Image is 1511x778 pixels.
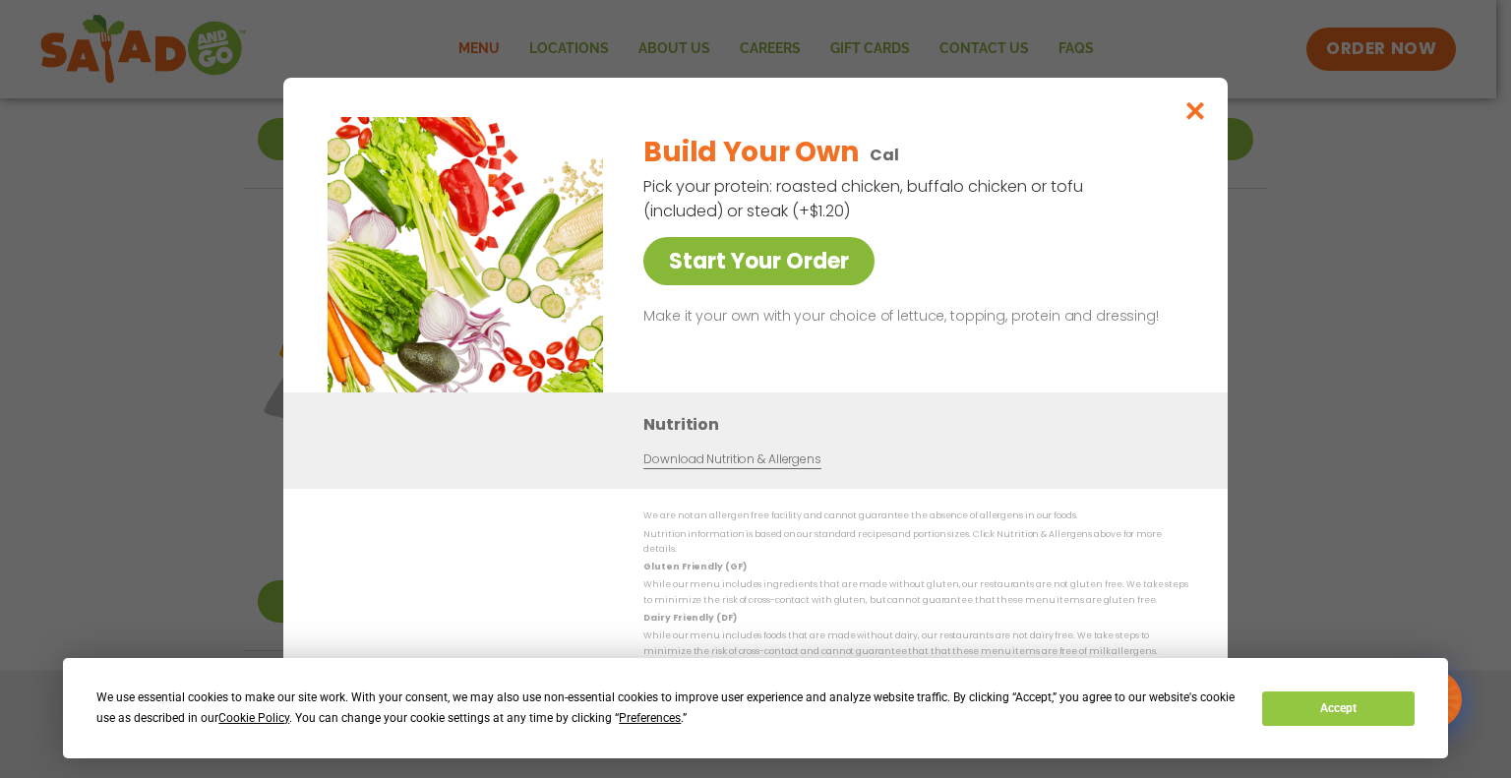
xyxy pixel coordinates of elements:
p: While our menu includes foods that are made without dairy, our restaurants are not dairy free. We... [643,628,1188,659]
p: Nutrition information is based on our standard recipes and portion sizes. Click Nutrition & Aller... [643,526,1188,557]
div: We use essential cookies to make our site work. With your consent, we may also use non-essential ... [96,688,1239,729]
h3: Nutrition [643,412,1198,437]
span: Cookie Policy [218,711,289,725]
p: While our menu includes ingredients that are made without gluten, our restaurants are not gluten ... [643,577,1188,608]
p: Cal [870,143,899,167]
div: Cookie Consent Prompt [63,658,1448,758]
img: Featured product photo for Build Your Own [328,117,603,392]
span: Preferences [619,711,681,725]
p: Make it your own with your choice of lettuce, topping, protein and dressing! [643,305,1180,329]
a: Download Nutrition & Allergens [643,450,820,469]
strong: Gluten Friendly (GF) [643,561,746,572]
p: Pick your protein: roasted chicken, buffalo chicken or tofu (included) or steak (+$1.20) [643,174,1086,223]
p: We are not an allergen free facility and cannot guarantee the absence of allergens in our foods. [643,509,1188,523]
a: Start Your Order [643,237,875,285]
h2: Build Your Own [643,132,858,173]
button: Close modal [1164,78,1228,144]
strong: Dairy Friendly (DF) [643,612,736,624]
button: Accept [1262,691,1414,726]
